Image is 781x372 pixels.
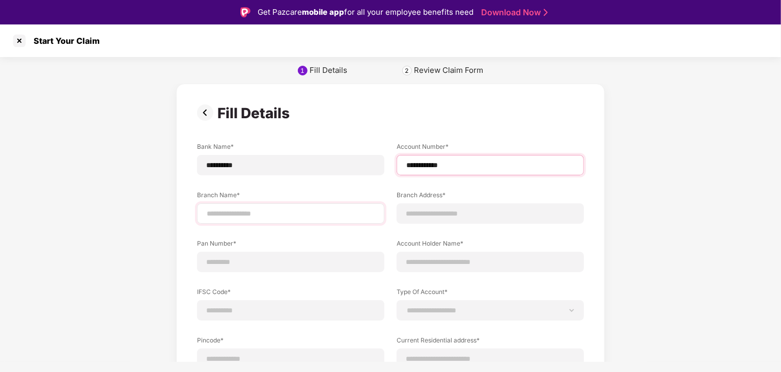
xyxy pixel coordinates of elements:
[397,287,584,300] label: Type Of Account*
[544,7,548,18] img: Stroke
[197,142,384,155] label: Bank Name*
[302,7,344,17] strong: mobile app
[414,65,483,75] div: Review Claim Form
[481,7,545,18] a: Download Now
[197,336,384,349] label: Pincode*
[301,67,305,74] div: 1
[310,65,347,75] div: Fill Details
[27,36,100,46] div: Start Your Claim
[197,191,384,203] label: Branch Name*
[197,287,384,300] label: IFSC Code*
[240,7,250,17] img: Logo
[397,239,584,252] label: Account Holder Name*
[405,67,409,74] div: 2
[397,142,584,155] label: Account Number*
[397,191,584,203] label: Branch Address*
[197,104,217,121] img: svg+xml;base64,PHN2ZyBpZD0iUHJldi0zMngzMiIgeG1sbnM9Imh0dHA6Ly93d3cudzMub3JnLzIwMDAvc3ZnIiB3aWR0aD...
[258,6,473,18] div: Get Pazcare for all your employee benefits need
[397,336,584,349] label: Current Residential address*
[217,104,294,122] div: Fill Details
[197,239,384,252] label: Pan Number*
